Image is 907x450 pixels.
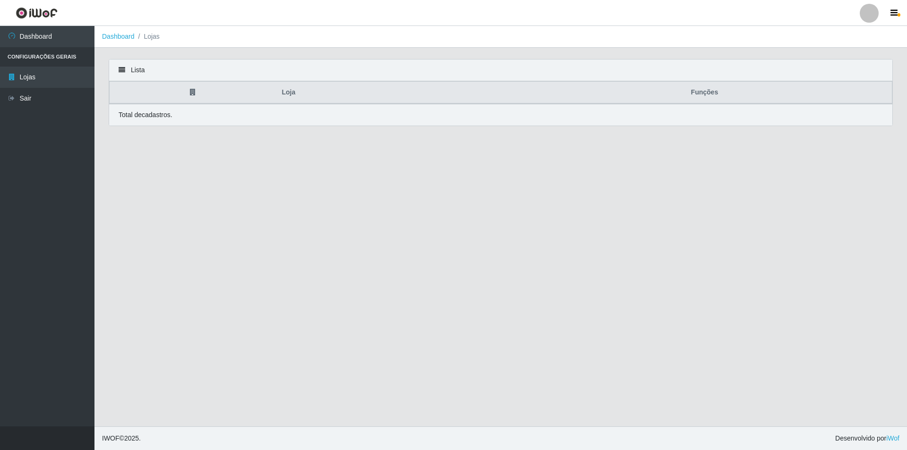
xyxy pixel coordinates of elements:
[135,32,160,42] li: Lojas
[102,434,120,442] span: IWOF
[276,82,517,104] th: Loja
[94,26,907,48] nav: breadcrumb
[886,434,899,442] a: iWof
[119,110,172,120] p: Total de cadastros.
[16,7,58,19] img: CoreUI Logo
[102,433,141,443] span: © 2025 .
[835,433,899,443] span: Desenvolvido por
[109,59,892,81] div: Lista
[102,33,135,40] a: Dashboard
[517,82,892,104] th: Funções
